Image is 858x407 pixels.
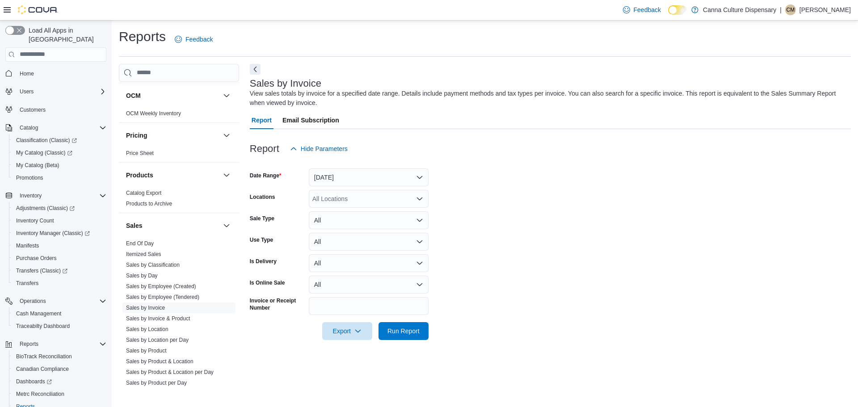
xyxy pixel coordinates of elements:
[171,30,216,48] a: Feedback
[9,307,110,320] button: Cash Management
[13,308,106,319] span: Cash Management
[286,140,351,158] button: Hide Parameters
[9,277,110,290] button: Transfers
[126,305,165,311] a: Sales by Invoice
[786,4,795,15] span: CM
[250,297,305,311] label: Invoice or Receipt Number
[126,150,154,157] span: Price Sheet
[13,240,42,251] a: Manifests
[20,106,46,113] span: Customers
[322,322,372,340] button: Export
[126,315,190,322] span: Sales by Invoice & Product
[250,279,285,286] label: Is Online Sale
[126,91,141,100] h3: OCM
[16,190,45,201] button: Inventory
[2,338,110,350] button: Reports
[9,388,110,400] button: Metrc Reconciliation
[119,28,166,46] h1: Reports
[9,134,110,147] a: Classification (Classic)
[13,135,106,146] span: Classification (Classic)
[16,296,50,306] button: Operations
[250,236,273,243] label: Use Type
[126,273,158,279] a: Sales by Day
[252,111,272,129] span: Report
[126,240,154,247] a: End Of Day
[13,265,71,276] a: Transfers (Classic)
[126,201,172,207] a: Products to Archive
[13,351,76,362] a: BioTrack Reconciliation
[16,310,61,317] span: Cash Management
[780,4,782,15] p: |
[119,238,239,392] div: Sales
[250,143,279,154] h3: Report
[9,320,110,332] button: Traceabilty Dashboard
[16,323,70,330] span: Traceabilty Dashboard
[126,190,161,196] a: Catalog Export
[379,322,429,340] button: Run Report
[13,351,106,362] span: BioTrack Reconciliation
[16,149,72,156] span: My Catalog (Classic)
[20,192,42,199] span: Inventory
[126,304,165,311] span: Sales by Invoice
[13,135,80,146] a: Classification (Classic)
[16,339,42,349] button: Reports
[221,220,232,231] button: Sales
[2,122,110,134] button: Catalog
[309,254,429,272] button: All
[126,348,167,354] a: Sales by Product
[9,159,110,172] button: My Catalog (Beta)
[250,172,282,179] label: Date Range
[126,336,189,344] span: Sales by Location per Day
[250,89,846,108] div: View sales totals by invoice for a specified date range. Details include payment methods and tax ...
[126,221,143,230] h3: Sales
[126,294,199,301] span: Sales by Employee (Tendered)
[9,239,110,252] button: Manifests
[16,296,106,306] span: Operations
[250,64,261,75] button: Next
[126,171,219,180] button: Products
[13,364,72,374] a: Canadian Compliance
[9,147,110,159] a: My Catalog (Classic)
[16,162,59,169] span: My Catalog (Beta)
[328,322,367,340] span: Export
[126,171,153,180] h3: Products
[250,258,277,265] label: Is Delivery
[309,233,429,251] button: All
[126,358,193,365] span: Sales by Product & Location
[16,267,67,274] span: Transfers (Classic)
[16,242,39,249] span: Manifests
[703,4,776,15] p: Canna Culture Dispensary
[16,280,38,287] span: Transfers
[16,122,106,133] span: Catalog
[13,389,106,399] span: Metrc Reconciliation
[221,170,232,180] button: Products
[13,160,106,171] span: My Catalog (Beta)
[20,124,38,131] span: Catalog
[9,214,110,227] button: Inventory Count
[9,252,110,264] button: Purchase Orders
[416,195,423,202] button: Open list of options
[119,148,239,162] div: Pricing
[18,5,58,14] img: Cova
[2,85,110,98] button: Users
[2,103,110,116] button: Customers
[221,130,232,141] button: Pricing
[119,188,239,213] div: Products
[185,35,213,44] span: Feedback
[13,376,106,387] span: Dashboards
[250,78,321,89] h3: Sales by Invoice
[13,376,55,387] a: Dashboards
[13,278,42,289] a: Transfers
[309,168,429,186] button: [DATE]
[126,283,196,290] a: Sales by Employee (Created)
[126,369,214,376] span: Sales by Product & Location per Day
[250,215,274,222] label: Sale Type
[126,189,161,197] span: Catalog Export
[13,228,93,239] a: Inventory Manager (Classic)
[126,326,168,332] a: Sales by Location
[221,90,232,101] button: OCM
[13,389,68,399] a: Metrc Reconciliation
[2,189,110,202] button: Inventory
[9,363,110,375] button: Canadian Compliance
